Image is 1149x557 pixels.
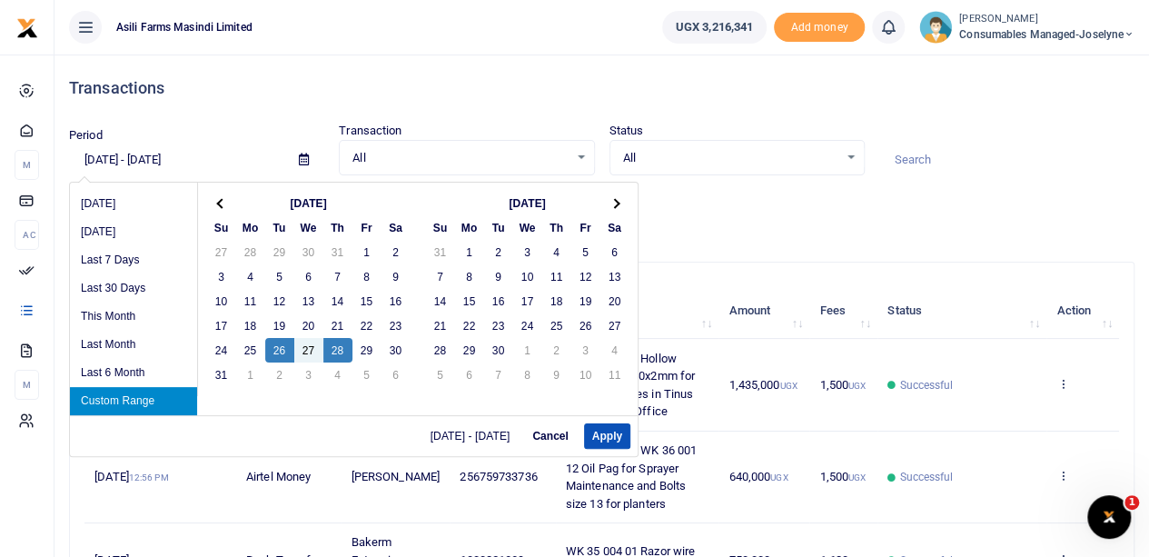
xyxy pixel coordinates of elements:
[455,363,484,387] td: 6
[323,215,352,240] th: Th
[919,11,952,44] img: profile-user
[676,18,753,36] span: UGX 3,216,341
[460,470,537,483] span: 256759733736
[236,363,265,387] td: 1
[265,240,294,264] td: 29
[455,191,600,215] th: [DATE]
[600,363,629,387] td: 11
[236,338,265,363] td: 25
[323,363,352,387] td: 4
[600,338,629,363] td: 4
[70,303,197,331] li: This Month
[728,378,797,392] span: 1,435,000
[426,289,455,313] td: 14
[542,289,571,313] td: 18
[431,431,518,442] span: [DATE] - [DATE]
[718,283,809,339] th: Amount: activate to sort column ascending
[542,264,571,289] td: 11
[524,423,576,449] button: Cancel
[236,289,265,313] td: 11
[69,78,1134,98] h4: Transactions
[571,264,600,289] td: 12
[571,215,600,240] th: Fr
[600,289,629,313] td: 20
[70,218,197,246] li: [DATE]
[236,264,265,289] td: 4
[129,472,169,482] small: 12:56 PM
[484,363,513,387] td: 7
[294,215,323,240] th: We
[236,313,265,338] td: 18
[381,313,411,338] td: 23
[584,423,630,449] button: Apply
[571,289,600,313] td: 19
[426,338,455,363] td: 28
[339,122,401,140] label: Transaction
[484,264,513,289] td: 9
[294,289,323,313] td: 13
[236,240,265,264] td: 28
[426,264,455,289] td: 7
[571,363,600,387] td: 10
[352,363,381,387] td: 5
[600,215,629,240] th: Sa
[455,313,484,338] td: 22
[600,264,629,289] td: 13
[774,13,865,43] li: Toup your wallet
[352,289,381,313] td: 15
[381,240,411,264] td: 2
[455,240,484,264] td: 1
[600,240,629,264] td: 6
[959,12,1134,27] small: [PERSON_NAME]
[455,264,484,289] td: 8
[352,149,568,167] span: All
[513,215,542,240] th: We
[352,313,381,338] td: 22
[809,283,877,339] th: Fees: activate to sort column ascending
[94,470,168,483] span: [DATE]
[15,150,39,180] li: M
[352,338,381,363] td: 29
[513,363,542,387] td: 8
[879,144,1134,175] input: Search
[662,11,767,44] a: UGX 3,216,341
[70,387,197,415] li: Custom Range
[919,11,1134,44] a: profile-user [PERSON_NAME] Consumables managed-Joselyne
[609,122,644,140] label: Status
[959,26,1134,43] span: Consumables managed-Joselyne
[571,240,600,264] td: 5
[655,11,774,44] li: Wallet ballance
[542,338,571,363] td: 2
[265,363,294,387] td: 2
[513,338,542,363] td: 1
[207,338,236,363] td: 24
[513,240,542,264] td: 3
[381,289,411,313] td: 16
[877,283,1046,339] th: Status: activate to sort column ascending
[381,363,411,387] td: 6
[571,338,600,363] td: 3
[426,363,455,387] td: 5
[513,313,542,338] td: 24
[542,240,571,264] td: 4
[16,17,38,39] img: logo-small
[352,470,440,483] span: [PERSON_NAME]
[1046,283,1119,339] th: Action: activate to sort column ascending
[1124,495,1139,510] span: 1
[323,264,352,289] td: 7
[484,289,513,313] td: 16
[236,215,265,240] th: Mo
[779,381,797,391] small: UGX
[207,240,236,264] td: 27
[265,289,294,313] td: 12
[352,240,381,264] td: 1
[15,220,39,250] li: Ac
[70,246,197,274] li: Last 7 Days
[426,215,455,240] th: Su
[819,378,866,392] span: 1,500
[484,215,513,240] th: Tu
[15,370,39,400] li: M
[294,363,323,387] td: 3
[323,313,352,338] td: 21
[542,313,571,338] td: 25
